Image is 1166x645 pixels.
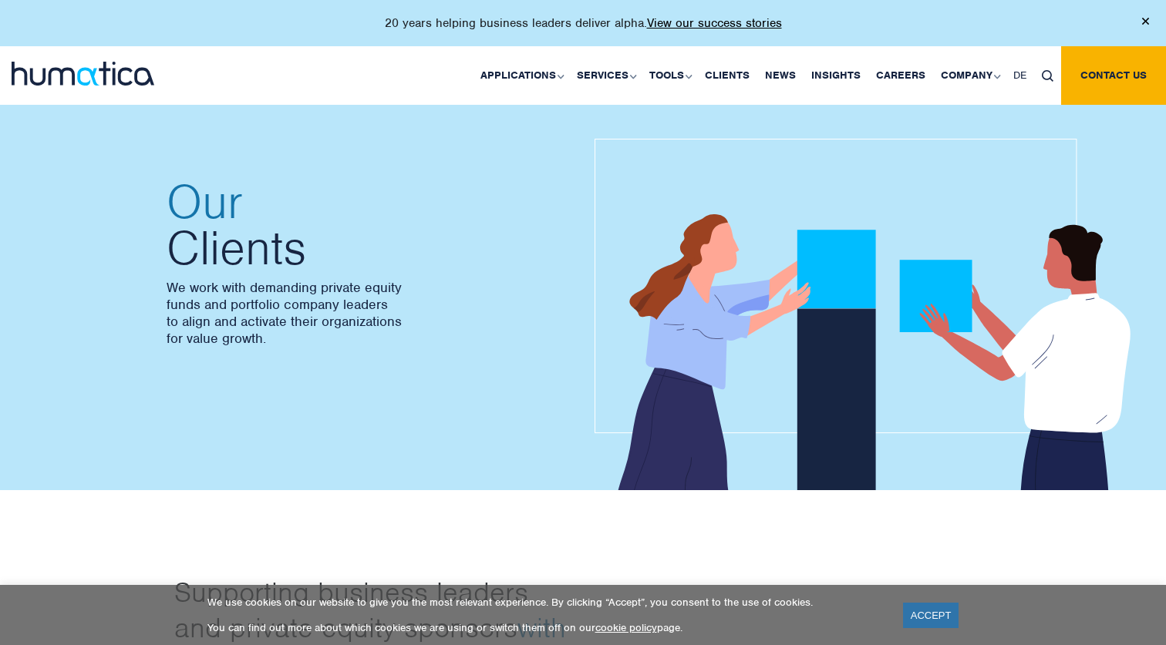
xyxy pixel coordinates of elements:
[933,46,1006,105] a: Company
[647,15,782,31] a: View our success stories
[1061,46,1166,105] a: Contact us
[167,279,568,347] p: We work with demanding private equity funds and portfolio company leaders to align and activate t...
[868,46,933,105] a: Careers
[569,46,642,105] a: Services
[207,621,884,634] p: You can find out more about which cookies we are using or switch them off on our page.
[595,621,657,634] a: cookie policy
[642,46,697,105] a: Tools
[473,46,569,105] a: Applications
[1042,70,1053,82] img: search_icon
[12,62,154,86] img: logo
[207,596,884,609] p: We use cookies on our website to give you the most relevant experience. By clicking “Accept”, you...
[757,46,804,105] a: News
[595,139,1150,493] img: about_banner1
[167,179,568,225] span: Our
[804,46,868,105] a: Insights
[1006,46,1034,105] a: DE
[385,15,782,31] p: 20 years helping business leaders deliver alpha.
[167,179,568,271] h2: Clients
[1013,69,1026,82] span: DE
[697,46,757,105] a: Clients
[903,603,959,628] a: ACCEPT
